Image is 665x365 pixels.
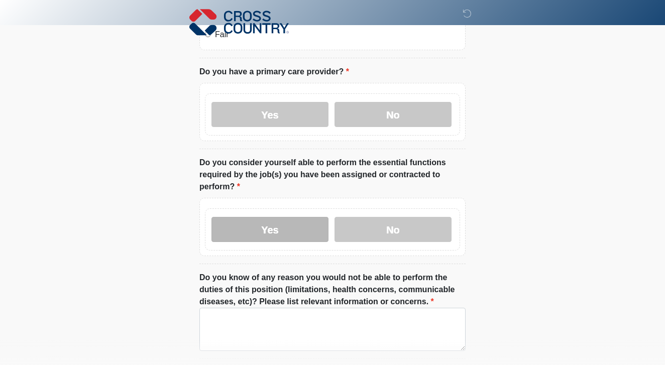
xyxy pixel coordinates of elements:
[199,157,466,193] label: Do you consider yourself able to perform the essential functions required by the job(s) you have ...
[199,66,349,78] label: Do you have a primary care provider?
[211,102,328,127] label: Yes
[335,217,452,242] label: No
[211,217,328,242] label: Yes
[189,8,289,37] img: Cross Country Logo
[199,272,466,308] label: Do you know of any reason you would not be able to perform the duties of this position (limitatio...
[335,102,452,127] label: No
